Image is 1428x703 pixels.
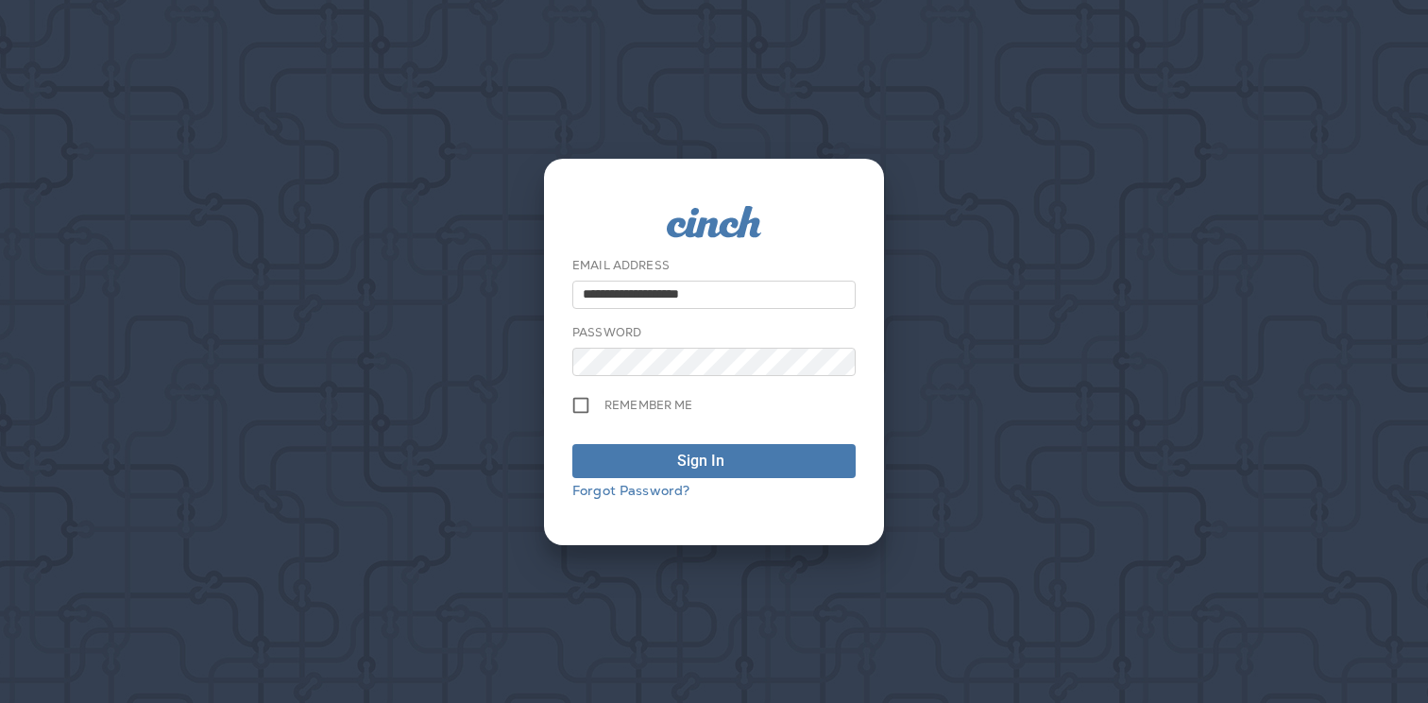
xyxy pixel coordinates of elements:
[572,258,670,273] label: Email Address
[604,398,693,413] span: Remember me
[572,482,689,499] a: Forgot Password?
[677,450,724,472] div: Sign In
[572,325,641,340] label: Password
[572,444,856,478] button: Sign In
